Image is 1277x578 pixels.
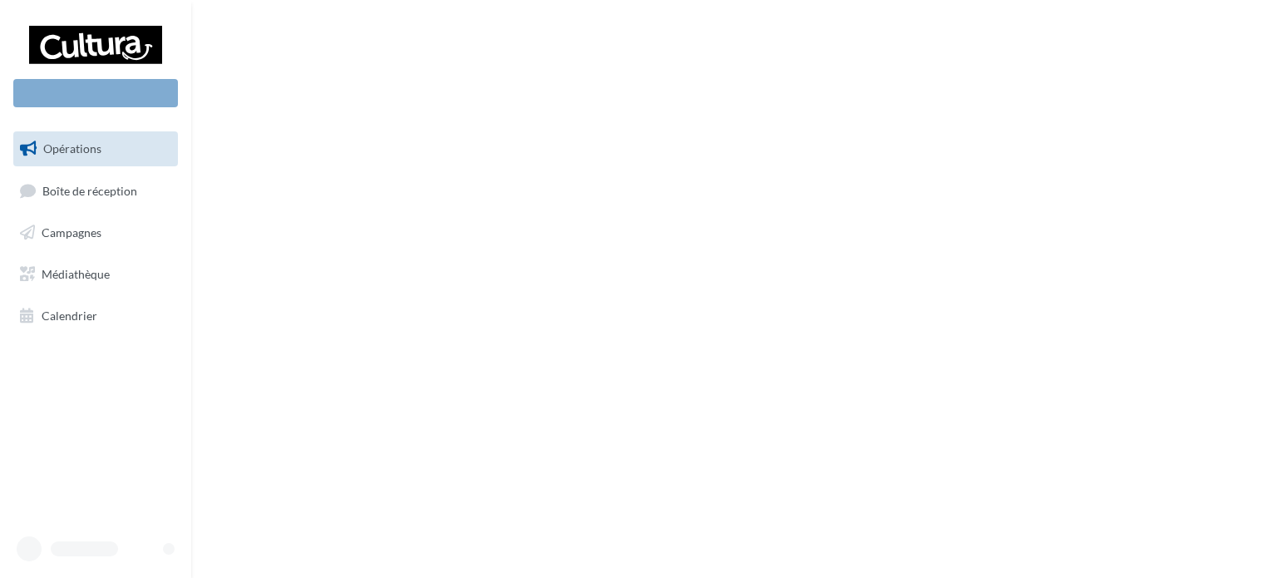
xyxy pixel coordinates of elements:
span: Calendrier [42,308,97,322]
a: Opérations [10,131,181,166]
a: Calendrier [10,299,181,333]
div: Nouvelle campagne [13,79,178,107]
a: Campagnes [10,215,181,250]
span: Campagnes [42,225,101,240]
span: Opérations [43,141,101,156]
a: Boîte de réception [10,173,181,209]
span: Médiathèque [42,267,110,281]
a: Médiathèque [10,257,181,292]
span: Boîte de réception [42,183,137,197]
